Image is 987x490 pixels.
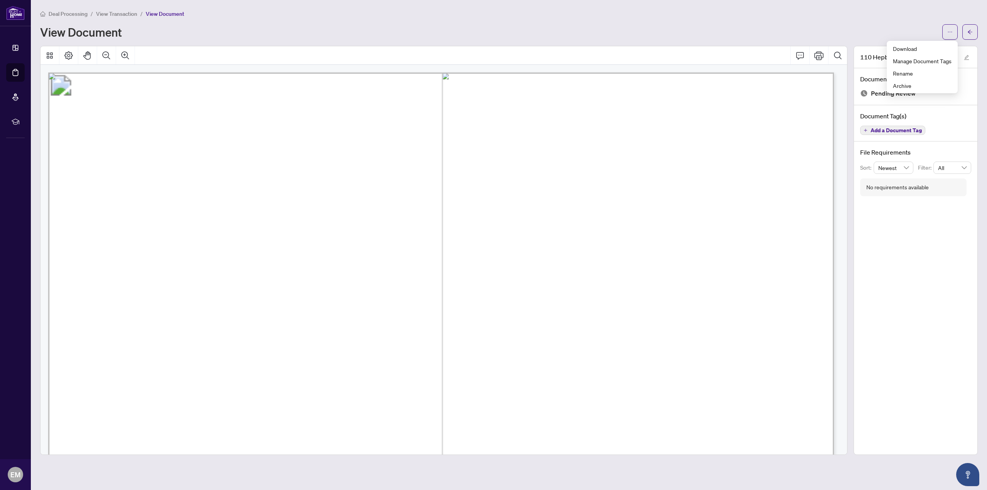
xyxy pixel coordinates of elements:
img: Document Status [860,89,868,97]
span: plus [864,128,867,132]
p: Sort: [860,163,874,172]
span: edit [964,55,969,60]
li: / [140,9,143,18]
span: Pending Review [871,88,916,99]
span: Archive [893,81,952,90]
h4: File Requirements [860,148,971,157]
div: No requirements available [866,183,929,192]
img: logo [6,6,25,20]
h4: Document Status [860,74,971,84]
button: Add a Document Tag [860,126,925,135]
h1: View Document [40,26,122,38]
span: home [40,11,45,17]
span: Download [893,44,952,53]
span: View Document [146,10,184,17]
span: arrow-left [967,29,973,35]
span: Rename [893,69,952,77]
p: Filter: [918,163,933,172]
span: EM [10,469,20,480]
span: ellipsis [947,29,953,35]
span: All [938,162,967,173]
button: Open asap [956,463,979,486]
h4: Document Tag(s) [860,111,971,121]
li: / [91,9,93,18]
span: Deal Processing [49,10,88,17]
span: Newest [878,162,909,173]
span: Manage Document Tags [893,57,952,65]
span: Add a Document Tag [871,128,922,133]
span: 110 Hepbourne 202 - TS - Agent to Review.pdf [860,52,957,62]
span: View Transaction [96,10,137,17]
